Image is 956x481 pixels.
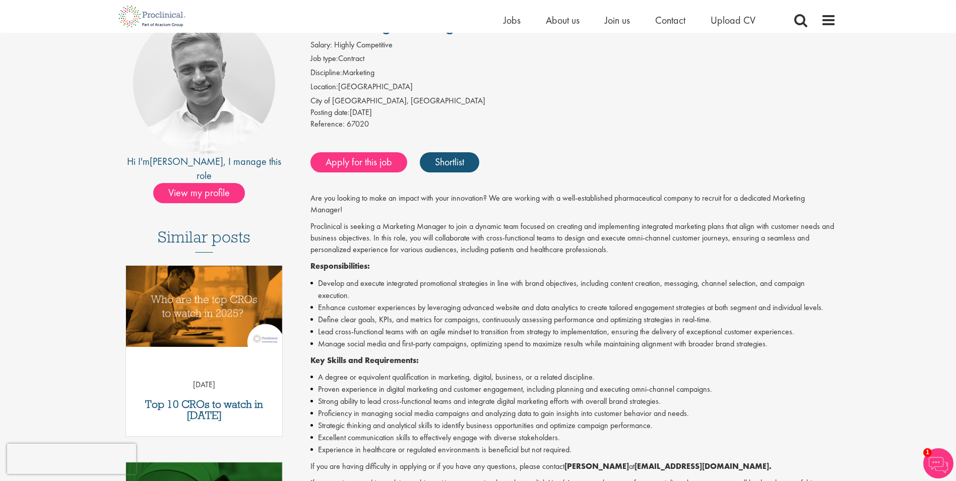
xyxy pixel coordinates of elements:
[923,448,953,478] img: Chatbot
[126,379,283,391] p: [DATE]
[310,67,342,79] label: Discipline:
[131,399,278,421] a: Top 10 CROs to watch in [DATE]
[310,383,836,395] li: Proven experience in digital marketing and customer engagement, including planning and executing ...
[310,314,836,326] li: Define clear goals, KPIs, and metrics for campaigns, continuously assessing performance and optim...
[310,338,836,350] li: Manage social media and first-party campaigns, optimizing spend to maximize results while maintai...
[7,444,136,474] iframe: reCAPTCHA
[564,461,629,471] strong: [PERSON_NAME]
[655,14,685,27] a: Contact
[310,461,836,472] p: If you are having difficulty in applying or if you have any questions, please contact at
[310,407,836,419] li: Proficiency in managing social media campaigns and analyzing data to gain insights into customer ...
[711,14,755,27] a: Upload CV
[503,14,521,27] a: Jobs
[310,261,370,271] strong: Responsibilities:
[310,221,836,256] p: Proclinical is seeking a Marketing Manager to join a dynamic team focused on creating and impleme...
[334,39,393,50] span: Highly Competitive
[310,95,836,107] div: City of [GEOGRAPHIC_DATA], [GEOGRAPHIC_DATA]
[310,419,836,432] li: Strategic thinking and analytical skills to identify business opportunities and optimize campaign...
[310,193,836,216] p: Are you looking to make an impact with your innovation? We are working with a well-established ph...
[546,14,580,27] a: About us
[310,39,332,51] label: Salary:
[923,448,932,457] span: 1
[634,461,772,471] strong: [EMAIL_ADDRESS][DOMAIN_NAME].
[310,302,836,314] li: Enhance customer experiences by leveraging advanced website and data analytics to create tailored...
[420,152,479,172] a: Shortlist
[153,185,255,198] a: View my profile
[126,266,283,347] img: Top 10 CROs 2025 | Proclinical
[310,355,419,366] strong: Key Skills and Requirements:
[158,228,250,253] h3: Similar posts
[153,183,245,203] span: View my profile
[310,444,836,456] li: Experience in healthcare or regulated environments is beneficial but not required.
[347,118,369,129] span: 67020
[310,107,350,117] span: Posting date:
[310,118,345,130] label: Reference:
[310,81,836,95] li: [GEOGRAPHIC_DATA]
[310,326,836,338] li: Lead cross-functional teams with an agile mindset to transition from strategy to implementation, ...
[310,53,836,67] li: Contract
[605,14,630,27] a: Join us
[120,154,288,183] div: Hi I'm , I manage this role
[310,277,836,302] li: Develop and execute integrated promotional strategies in line with brand objectives, including co...
[310,432,836,444] li: Excellent communication skills to effectively engage with diverse stakeholders.
[310,67,836,81] li: Marketing
[150,155,223,168] a: [PERSON_NAME]
[310,371,836,383] li: A degree or equivalent qualification in marketing, digital, business, or a related discipline.
[310,107,836,118] div: [DATE]
[310,395,836,407] li: Strong ability to lead cross-functional teams and integrate digital marketing efforts with overal...
[310,152,407,172] a: Apply for this job
[310,53,338,65] label: Job type:
[126,266,283,355] a: Link to a post
[133,12,275,154] img: imeage of recruiter Joshua Bye
[310,81,338,93] label: Location:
